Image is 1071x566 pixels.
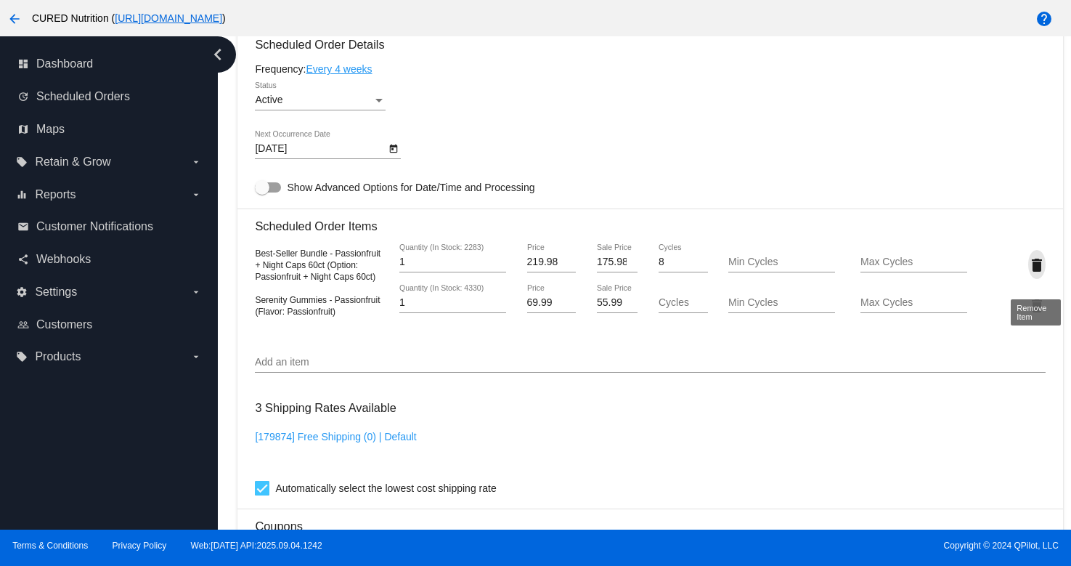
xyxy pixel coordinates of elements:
[306,63,372,75] a: Every 4 weeks
[17,248,202,271] a: share Webhooks
[255,94,386,106] mat-select: Status
[255,63,1045,75] div: Frequency:
[115,12,222,24] a: [URL][DOMAIN_NAME]
[12,541,88,551] a: Terms & Conditions
[17,124,29,135] i: map
[35,155,110,169] span: Retain & Grow
[16,286,28,298] i: settings
[191,541,322,551] a: Web:[DATE] API:2025.09.04.1242
[17,85,202,108] a: update Scheduled Orders
[597,256,638,268] input: Sale Price
[1035,10,1053,28] mat-icon: help
[1028,256,1046,274] mat-icon: delete
[255,209,1045,233] h3: Scheduled Order Items
[206,43,229,66] i: chevron_left
[527,256,577,268] input: Price
[527,297,577,309] input: Price
[35,350,81,363] span: Products
[728,297,835,309] input: Min Cycles
[35,188,76,201] span: Reports
[255,431,416,442] a: [179874] Free Shipping (0) | Default
[16,156,28,168] i: local_offer
[255,38,1045,52] h3: Scheduled Order Details
[255,509,1045,533] h3: Coupons
[36,90,130,103] span: Scheduled Orders
[17,118,202,141] a: map Maps
[255,248,380,282] span: Best-Seller Bundle - Passionfruit + Night Caps 60ct (Option: Passionfruit + Night Caps 60ct)
[17,319,29,331] i: people_outline
[597,297,638,309] input: Sale Price
[860,256,967,268] input: Max Cycles
[190,351,202,363] i: arrow_drop_down
[728,256,835,268] input: Min Cycles
[16,189,28,201] i: equalizer
[190,286,202,298] i: arrow_drop_down
[17,58,29,70] i: dashboard
[548,541,1059,551] span: Copyright © 2024 QPilot, LLC
[275,480,496,497] span: Automatically select the lowest cost shipping rate
[386,140,401,155] button: Open calendar
[399,297,506,309] input: Quantity (In Stock: 4330)
[17,254,29,265] i: share
[32,12,226,24] span: CURED Nutrition ( )
[255,357,1045,368] input: Add an item
[36,123,65,136] span: Maps
[17,52,202,76] a: dashboard Dashboard
[17,91,29,102] i: update
[35,286,77,299] span: Settings
[17,313,202,336] a: people_outline Customers
[287,180,534,195] span: Show Advanced Options for Date/Time and Processing
[659,297,708,309] input: Cycles
[6,10,23,28] mat-icon: arrow_back
[255,143,386,155] input: Next Occurrence Date
[255,94,282,105] span: Active
[113,541,167,551] a: Privacy Policy
[1028,297,1046,315] mat-icon: delete
[36,253,91,266] span: Webhooks
[190,156,202,168] i: arrow_drop_down
[399,256,506,268] input: Quantity (In Stock: 2283)
[17,215,202,238] a: email Customer Notifications
[860,297,967,309] input: Max Cycles
[17,221,29,233] i: email
[16,351,28,363] i: local_offer
[36,220,153,233] span: Customer Notifications
[659,256,708,268] input: Cycles
[255,295,380,317] span: Serenity Gummies - Passionfruit (Flavor: Passionfruit)
[36,57,93,70] span: Dashboard
[36,318,92,331] span: Customers
[255,392,396,424] h3: 3 Shipping Rates Available
[190,189,202,201] i: arrow_drop_down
